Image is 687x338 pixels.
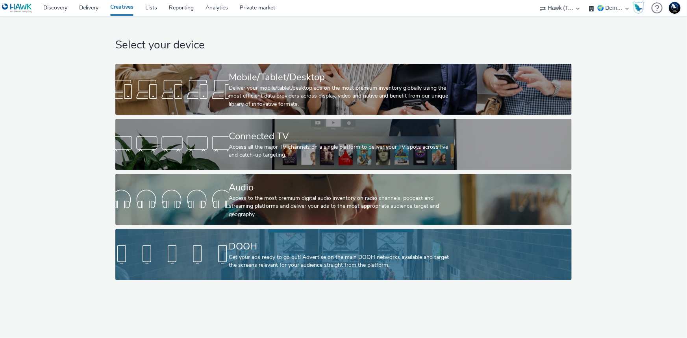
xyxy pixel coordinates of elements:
div: Access to the most premium digital audio inventory on radio channels, podcast and streaming platf... [229,194,455,218]
div: Access all the major TV channels on a single platform to deliver your TV spots across live and ca... [229,143,455,159]
a: AudioAccess to the most premium digital audio inventory on radio channels, podcast and streaming ... [115,174,572,225]
a: DOOHGet your ads ready to go out! Advertise on the main DOOH networks available and target the sc... [115,229,572,280]
div: Get your ads ready to go out! Advertise on the main DOOH networks available and target the screen... [229,253,455,270]
div: Connected TV [229,129,455,143]
div: Mobile/Tablet/Desktop [229,70,455,84]
img: Hawk Academy [633,2,644,14]
a: Mobile/Tablet/DesktopDeliver your mobile/tablet/desktop ads on the most premium inventory globall... [115,64,572,115]
div: DOOH [229,240,455,253]
div: Audio [229,181,455,194]
h1: Select your device [115,38,572,53]
a: Connected TVAccess all the major TV channels on a single platform to deliver your TV spots across... [115,119,572,170]
img: undefined Logo [2,3,32,13]
img: Support Hawk [669,2,681,14]
div: Deliver your mobile/tablet/desktop ads on the most premium inventory globally using the most effi... [229,84,455,108]
a: Hawk Academy [633,2,648,14]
